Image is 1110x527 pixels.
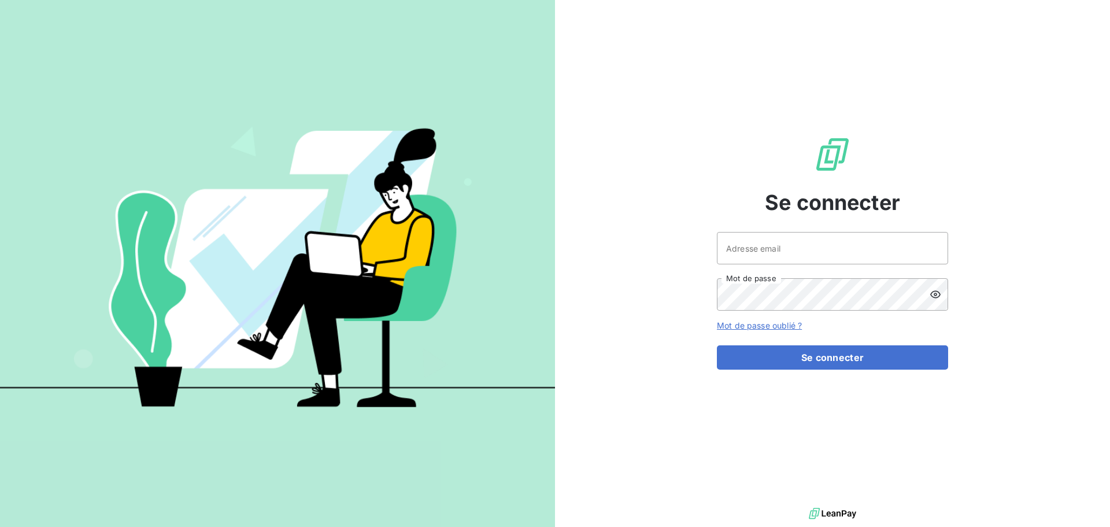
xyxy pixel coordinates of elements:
img: logo [809,505,856,522]
input: placeholder [717,232,948,264]
a: Mot de passe oublié ? [717,320,802,330]
button: Se connecter [717,345,948,370]
img: Logo LeanPay [814,136,851,173]
span: Se connecter [765,187,900,218]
